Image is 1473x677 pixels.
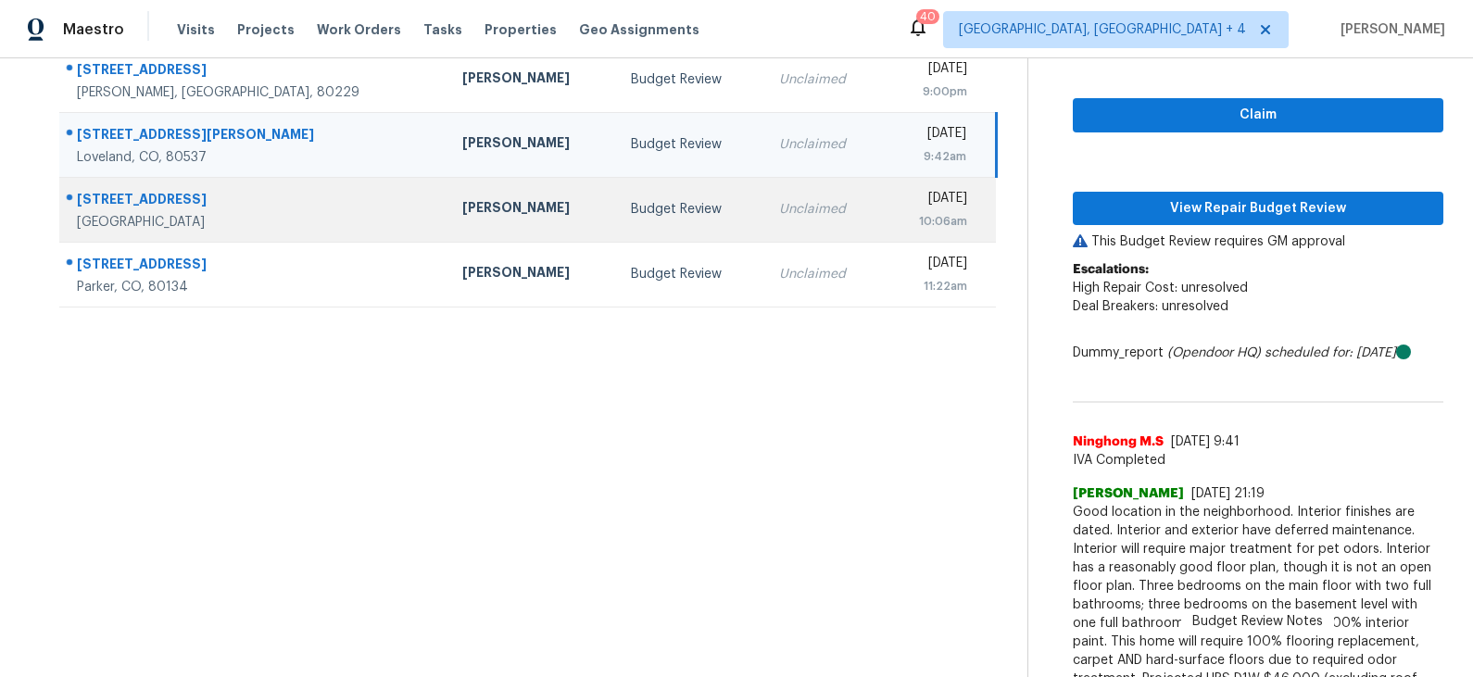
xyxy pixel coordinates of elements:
[77,190,433,213] div: [STREET_ADDRESS]
[779,135,868,154] div: Unclaimed
[77,148,433,167] div: Loveland, CO, 80537
[1073,232,1443,251] p: This Budget Review requires GM approval
[1265,346,1396,359] i: scheduled for: [DATE]
[1181,612,1334,631] span: Budget Review Notes
[485,20,557,39] span: Properties
[77,255,433,278] div: [STREET_ADDRESS]
[779,70,868,89] div: Unclaimed
[898,59,967,82] div: [DATE]
[77,60,433,83] div: [STREET_ADDRESS]
[898,212,967,231] div: 10:06am
[779,200,868,219] div: Unclaimed
[1333,20,1445,39] span: [PERSON_NAME]
[631,265,749,283] div: Budget Review
[77,213,433,232] div: [GEOGRAPHIC_DATA]
[1088,197,1429,220] span: View Repair Budget Review
[1073,300,1228,313] span: Deal Breakers: unresolved
[898,254,967,277] div: [DATE]
[177,20,215,39] span: Visits
[1073,344,1443,362] div: Dummy_report
[1073,433,1164,451] span: Ninghong M.S
[462,69,601,92] div: [PERSON_NAME]
[1171,435,1240,448] span: [DATE] 9:41
[1073,98,1443,132] button: Claim
[1073,484,1184,503] span: [PERSON_NAME]
[77,278,433,296] div: Parker, CO, 80134
[317,20,401,39] span: Work Orders
[423,23,462,36] span: Tasks
[1073,282,1248,295] span: High Repair Cost: unresolved
[1088,104,1429,127] span: Claim
[631,70,749,89] div: Budget Review
[631,200,749,219] div: Budget Review
[462,133,601,157] div: [PERSON_NAME]
[898,277,967,295] div: 11:22am
[920,7,936,26] div: 40
[898,147,965,166] div: 9:42am
[1073,451,1443,470] span: IVA Completed
[898,82,967,101] div: 9:00pm
[631,135,749,154] div: Budget Review
[898,124,965,147] div: [DATE]
[77,83,433,102] div: [PERSON_NAME], [GEOGRAPHIC_DATA], 80229
[779,265,868,283] div: Unclaimed
[1073,192,1443,226] button: View Repair Budget Review
[63,20,124,39] span: Maestro
[1167,346,1261,359] i: (Opendoor HQ)
[898,189,967,212] div: [DATE]
[1073,263,1149,276] b: Escalations:
[237,20,295,39] span: Projects
[1191,487,1265,500] span: [DATE] 21:19
[462,198,601,221] div: [PERSON_NAME]
[959,20,1246,39] span: [GEOGRAPHIC_DATA], [GEOGRAPHIC_DATA] + 4
[77,125,433,148] div: [STREET_ADDRESS][PERSON_NAME]
[462,263,601,286] div: [PERSON_NAME]
[579,20,699,39] span: Geo Assignments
